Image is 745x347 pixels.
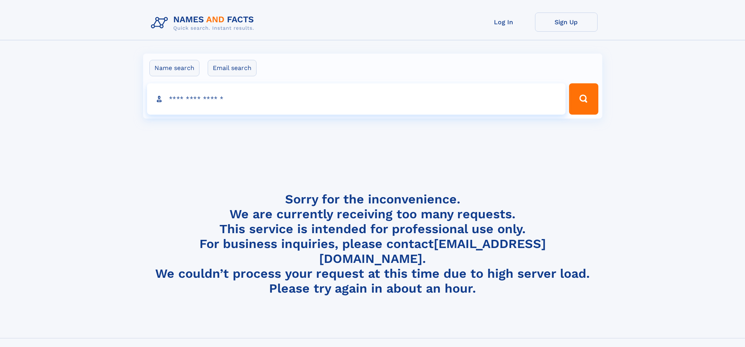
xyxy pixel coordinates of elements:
[148,13,260,34] img: Logo Names and Facts
[535,13,598,32] a: Sign Up
[147,83,566,115] input: search input
[569,83,598,115] button: Search Button
[319,236,546,266] a: [EMAIL_ADDRESS][DOMAIN_NAME]
[208,60,257,76] label: Email search
[472,13,535,32] a: Log In
[148,192,598,296] h4: Sorry for the inconvenience. We are currently receiving too many requests. This service is intend...
[149,60,199,76] label: Name search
